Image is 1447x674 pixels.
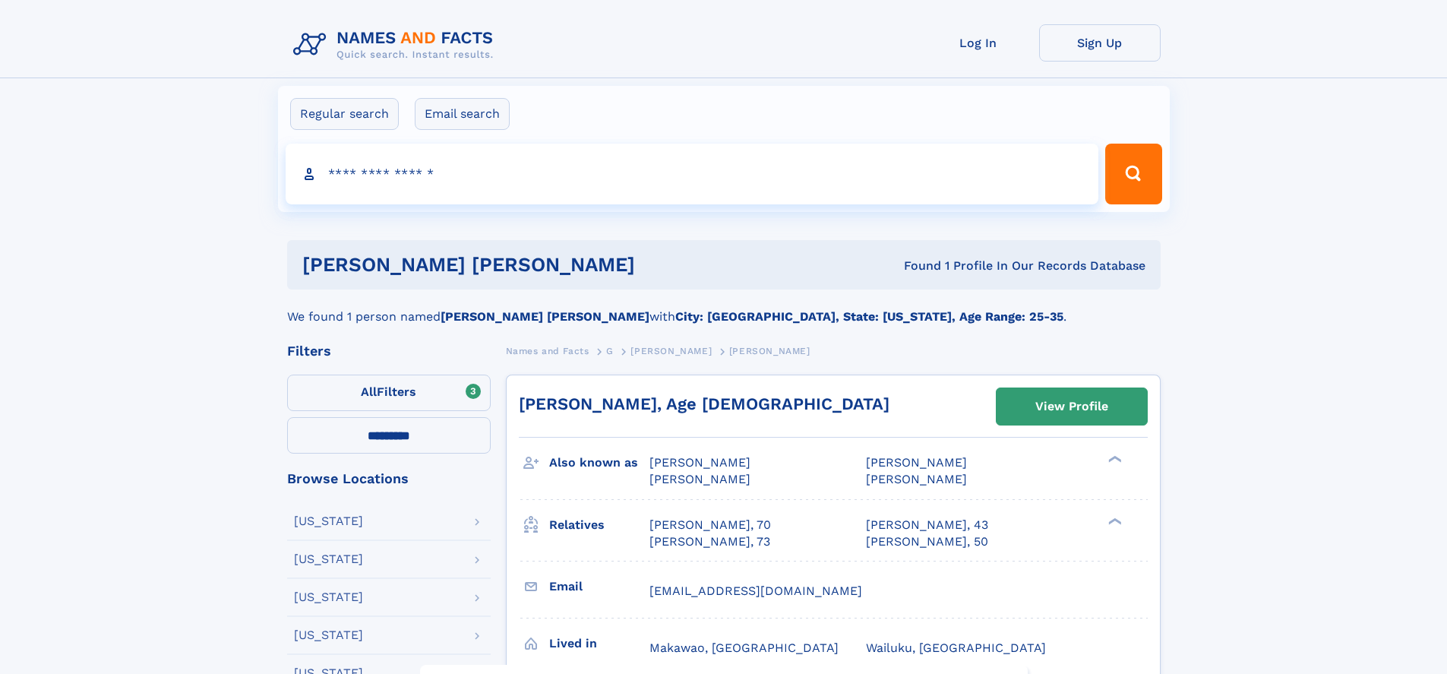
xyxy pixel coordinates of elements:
a: [PERSON_NAME], 73 [649,533,770,550]
span: G [606,346,614,356]
div: We found 1 person named with . [287,290,1161,326]
span: [PERSON_NAME] [630,346,712,356]
div: ❯ [1104,454,1123,464]
div: [US_STATE] [294,553,363,565]
span: [PERSON_NAME] [866,472,967,486]
a: [PERSON_NAME], Age [DEMOGRAPHIC_DATA] [519,394,889,413]
img: Logo Names and Facts [287,24,506,65]
h3: Email [549,574,649,600]
a: Sign Up [1039,24,1161,62]
span: [PERSON_NAME] [649,455,750,470]
div: View Profile [1035,389,1108,424]
span: [PERSON_NAME] [866,455,967,470]
span: [EMAIL_ADDRESS][DOMAIN_NAME] [649,584,862,598]
div: Filters [287,344,491,358]
b: [PERSON_NAME] [PERSON_NAME] [441,309,649,324]
h3: Also known as [549,450,649,476]
input: search input [286,144,1099,204]
h1: [PERSON_NAME] [PERSON_NAME] [302,255,769,274]
div: [US_STATE] [294,591,363,603]
div: [US_STATE] [294,629,363,641]
div: [US_STATE] [294,515,363,527]
div: Browse Locations [287,472,491,486]
div: Found 1 Profile In Our Records Database [769,258,1145,274]
a: Names and Facts [506,341,589,360]
a: View Profile [997,388,1147,425]
a: [PERSON_NAME] [630,341,712,360]
div: ❯ [1104,516,1123,526]
span: [PERSON_NAME] [729,346,810,356]
a: Log In [918,24,1039,62]
a: G [606,341,614,360]
a: [PERSON_NAME], 43 [866,517,988,533]
h3: Lived in [549,631,649,657]
span: [PERSON_NAME] [649,472,750,486]
b: City: [GEOGRAPHIC_DATA], State: [US_STATE], Age Range: 25-35 [675,309,1063,324]
label: Filters [287,375,491,411]
span: All [361,384,377,399]
a: [PERSON_NAME], 50 [866,533,988,550]
span: Makawao, [GEOGRAPHIC_DATA] [649,641,839,655]
button: Search Button [1105,144,1161,204]
h3: Relatives [549,512,649,538]
label: Email search [415,98,510,130]
a: [PERSON_NAME], 70 [649,517,771,533]
label: Regular search [290,98,399,130]
span: Wailuku, [GEOGRAPHIC_DATA] [866,641,1046,655]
